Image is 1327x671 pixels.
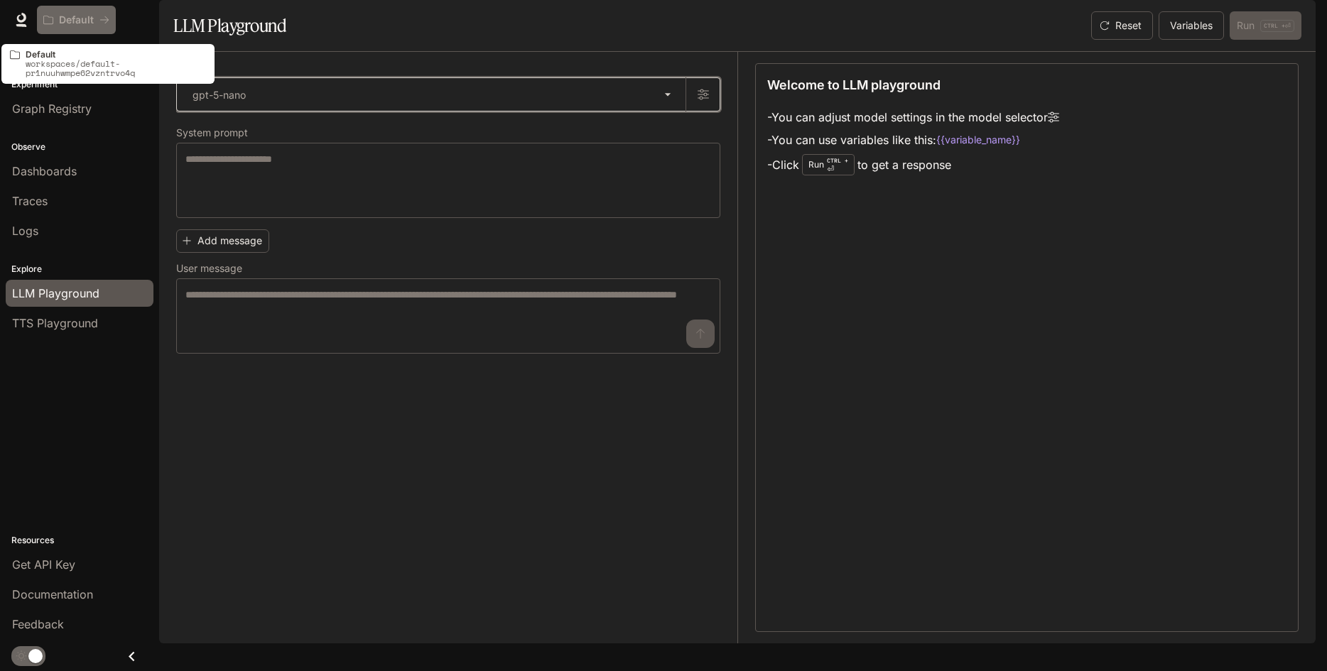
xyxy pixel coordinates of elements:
[176,229,269,253] button: Add message
[767,106,1059,129] li: - You can adjust model settings in the model selector
[176,263,242,273] p: User message
[767,129,1059,151] li: - You can use variables like this:
[177,78,686,111] div: gpt-5-nano
[936,133,1020,147] code: {{variable_name}}
[767,75,941,94] p: Welcome to LLM playground
[26,59,206,77] p: workspaces/default-pr1nuuhwmpe62vzntrvo4q
[1091,11,1153,40] button: Reset
[26,50,206,59] p: Default
[176,128,248,138] p: System prompt
[1159,11,1224,40] button: Variables
[59,14,94,26] p: Default
[827,156,848,165] p: CTRL +
[767,151,1059,178] li: - Click to get a response
[802,154,855,175] div: Run
[37,6,116,34] button: All workspaces
[193,87,246,102] p: gpt-5-nano
[173,11,286,40] h1: LLM Playground
[827,156,848,173] p: ⏎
